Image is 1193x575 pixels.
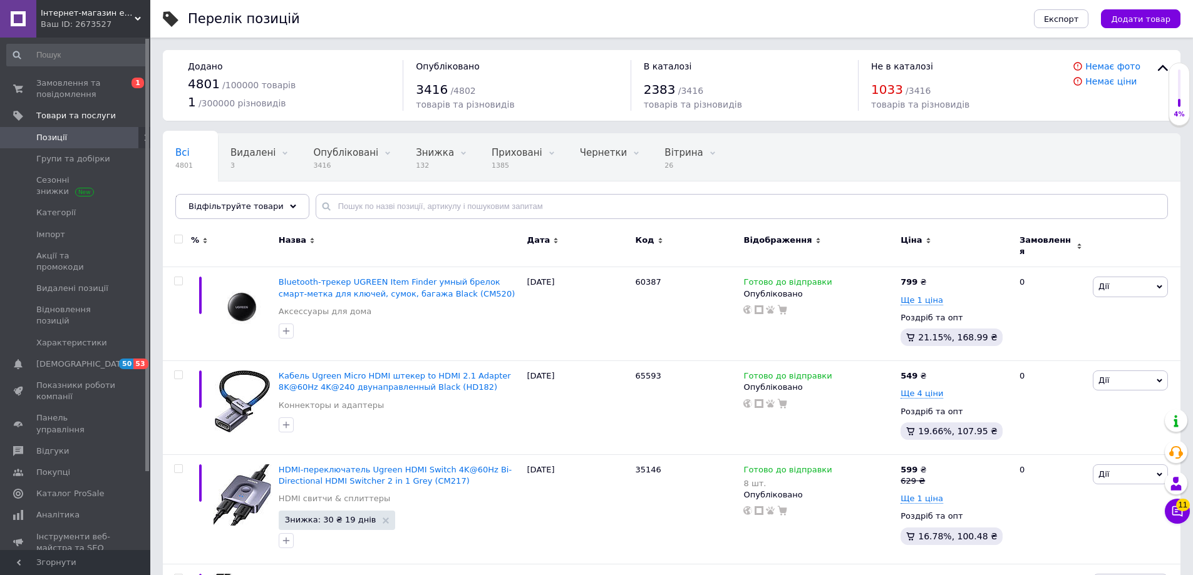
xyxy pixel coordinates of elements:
span: товарів та різновидів [644,99,742,109]
span: Додати товар [1111,14,1170,24]
span: 3 [230,161,276,170]
span: Кабель Ugreen Micro HDMI штекер to HDMI 2.1 Adapter 8K@60Hz 4K@240 двунаправленный Black (HD182) [279,371,511,392]
span: Видалені позиції [36,283,108,294]
span: 26 [664,161,703,170]
span: 1033 [871,82,903,97]
span: Не в каталозі [871,61,933,71]
span: Ще 4 ціни [901,389,943,399]
span: Відображення [743,235,812,246]
button: Експорт [1034,9,1089,28]
span: товарів та різновидів [871,99,969,109]
span: 4801 [175,161,193,170]
div: ₴ [901,464,926,476]
span: 21.15%, 168.99 ₴ [918,332,998,342]
span: Дії [1098,282,1109,291]
b: 549 [901,371,917,380]
span: Готово до відправки [743,277,832,290]
div: Опубліковано [743,288,894,300]
div: 0 [1012,454,1090,564]
a: HDMI-переключатель Ugreen HDMI Switch 4K@60Hz Bi-Directional HDMI Switcher 2 in 1 Grey (CM217) [279,465,512,486]
span: Експорт [1044,14,1079,24]
span: Каталог ProSale [36,488,104,499]
div: [DATE] [524,267,633,361]
span: Код [636,235,654,246]
span: % [191,235,199,246]
span: товарів та різновидів [416,99,514,109]
input: Пошук по назві позиції, артикулу і пошуковим запитам [316,194,1168,219]
span: Чернетки [580,147,627,158]
span: 1 [188,94,196,109]
div: ₴ [901,277,926,288]
span: 65593 [636,371,661,380]
span: [DEMOGRAPHIC_DATA] [36,359,129,370]
span: В каталозі [644,61,692,71]
span: 50 [119,359,133,369]
span: Панель управління [36,412,116,435]
span: Сезонні знижки [36,175,116,197]
span: Додано [188,61,222,71]
span: Відновлення позицій [36,304,116,327]
div: Опубліковано [743,382,894,393]
input: Пошук [6,44,148,66]
span: Дата [527,235,550,246]
span: Опубліковані [313,147,378,158]
span: 11 [1176,498,1190,511]
span: 19.66%, 107.95 ₴ [918,426,998,436]
span: Всі [175,147,190,158]
span: 3416 [313,161,378,170]
span: Характеристики [36,337,107,349]
span: Знижка [416,147,454,158]
div: Роздріб та опт [901,511,1009,522]
span: Знижка: 30 ₴ 19 днів [285,516,376,524]
a: HDMI свитчи & сплиттеры [279,493,390,504]
span: 4801 [188,76,220,91]
span: Замовлення та повідомлення [36,78,116,100]
div: Роздріб та опт [901,406,1009,417]
span: Вітрина [664,147,703,158]
b: 799 [901,277,917,287]
div: 0 [1012,267,1090,361]
span: Акції та промокоди [36,250,116,273]
a: Коннекторы и адаптеры [279,400,384,411]
span: Замовлення [1020,235,1073,257]
span: Показники роботи компанії [36,380,116,402]
img: Bluetooth-трекер UGREEN Item Finder умный брелок смарт-метка для ключей, сумок, багажа Black (CM520) [213,277,272,336]
div: [DATE] [524,454,633,564]
span: [DOMAIN_NAME] [175,195,254,206]
span: 2383 [644,82,676,97]
div: 629 ₴ [901,476,926,487]
span: 60387 [636,277,661,287]
a: Bluetooth-трекер UGREEN Item Finder умный брелок смарт-метка для ключей, сумок, багажа Black (CM520) [279,277,515,298]
span: Видалені [230,147,276,158]
span: Ще 1 ціна [901,295,943,305]
span: Приховані [492,147,542,158]
span: Готово до відправки [743,465,832,478]
span: Готово до відправки [743,371,832,384]
span: / 3416 [678,86,703,96]
span: / 100000 товарів [222,80,296,90]
b: 599 [901,465,917,474]
span: 35146 [636,465,661,474]
div: 0 [1012,361,1090,455]
span: 3416 [416,82,448,97]
span: Інтернет-магазин електроніки та аксесуарів "Ugreen Україна" [41,8,135,19]
span: / 4802 [450,86,475,96]
div: Ваш ID: 2673527 [41,19,150,30]
div: 8 шт. [743,479,832,488]
a: Аксессуары для дома [279,306,371,317]
span: Позиції [36,132,67,143]
button: Додати товар [1101,9,1180,28]
span: Відгуки [36,445,69,457]
div: ₴ [901,370,926,382]
span: / 3416 [906,86,931,96]
div: 4% [1169,110,1189,119]
span: 16.78%, 100.48 ₴ [918,531,998,541]
span: Дії [1098,469,1109,479]
span: Покупці [36,467,70,478]
span: 132 [416,161,454,170]
span: Ще 1 ціна [901,494,943,504]
div: Перелік позицій [188,13,300,26]
span: 53 [133,359,148,369]
a: Немає ціни [1085,76,1137,86]
span: Дії [1098,375,1109,385]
